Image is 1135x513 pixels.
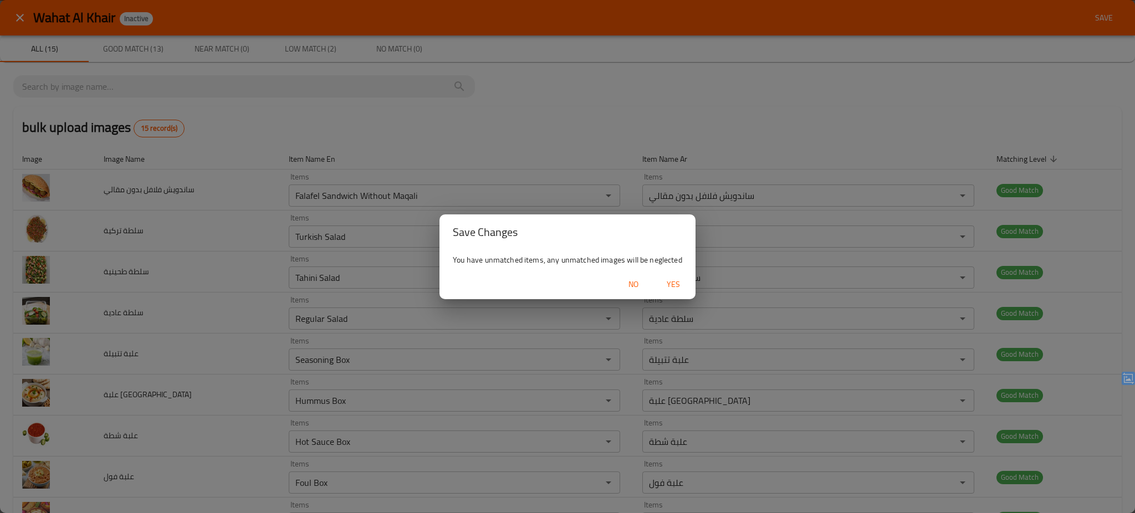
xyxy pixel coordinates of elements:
h2: Save Changes [453,223,682,241]
div: You have unmatched items, any unmatched images will be neglected [439,250,696,270]
button: No [616,274,651,295]
button: Yes [656,274,691,295]
span: No [620,278,647,291]
span: Yes [660,278,687,291]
